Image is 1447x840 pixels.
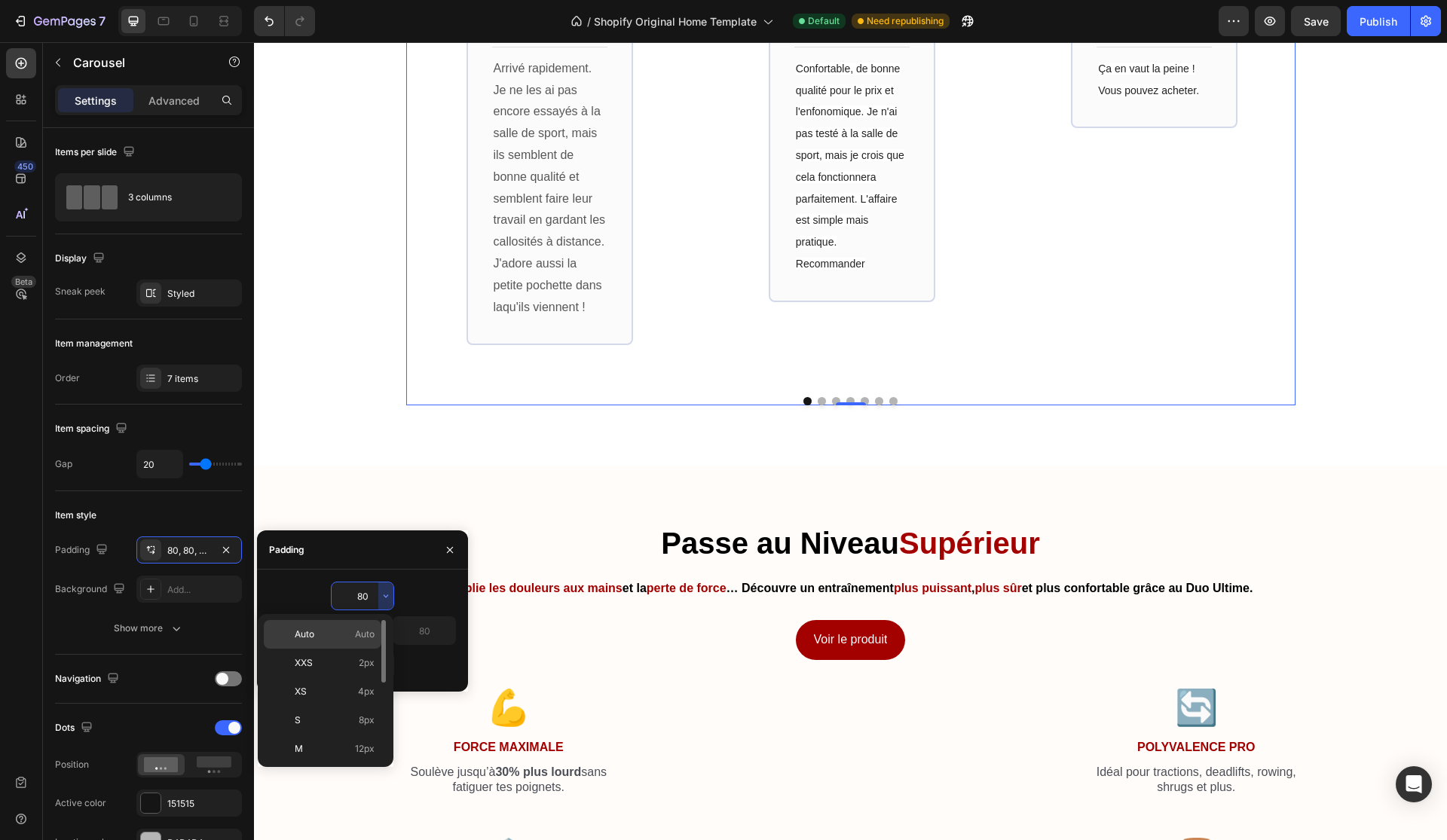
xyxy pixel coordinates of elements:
[359,713,375,727] span: 8px
[254,6,315,36] div: Undo/Redo
[359,656,375,670] span: 2px
[393,617,455,644] input: Auto
[55,540,111,561] div: Padding
[254,42,1447,840] iframe: Design area
[358,685,375,698] span: 4px
[1347,6,1410,36] button: Publish
[587,14,591,29] span: /
[14,160,36,173] div: 450
[369,539,393,552] strong: et la
[549,355,558,363] button: Dot
[73,53,201,72] p: Carousel
[167,372,238,386] div: 7 items
[621,355,629,363] button: Dot
[1304,15,1329,28] span: Save
[145,642,366,690] h2: 💪
[55,796,106,810] div: Active color
[137,451,182,478] input: Auto
[295,656,313,670] span: XXS
[55,457,72,471] div: Gap
[355,628,375,641] span: Auto
[167,797,238,811] div: 151515
[194,539,369,552] strong: Oublie les douleurs aux mains
[167,287,238,301] div: Styled
[645,484,786,518] strong: Supérieur
[167,583,238,597] div: Add...
[55,718,96,738] div: Dots
[542,578,652,618] a: Voir le produit
[1360,14,1397,29] div: Publish
[836,642,1049,690] h2: 🔄
[295,685,307,698] span: XS
[393,539,473,552] strong: perte de force
[867,14,944,28] span: Need republishing
[594,14,757,29] span: Shopify Original Home Template
[768,539,999,552] strong: et plus confortable grâce au Duo Ultime.
[128,180,220,215] div: 3 columns
[148,93,200,108] p: Advanced
[355,742,375,756] span: 12px
[332,582,393,609] input: Auto
[837,722,1048,754] p: Idéal pour tractions, deadlifts, rowing, shrugs et plus.
[55,669,122,689] div: Navigation
[55,142,138,163] div: Items per slide
[55,285,106,298] div: Sneak peek
[564,355,572,363] button: Dot
[55,579,128,600] div: Background
[640,539,717,552] strong: plus puissant
[717,539,720,552] strong: ,
[55,509,96,522] div: Item style
[808,14,840,28] span: Default
[11,276,36,288] div: Beta
[269,543,304,557] div: Padding
[6,6,112,36] button: 7
[295,713,301,727] span: S
[55,419,130,439] div: Item spacing
[55,758,89,771] div: Position
[167,544,211,557] div: 80, 80, 80, 80
[592,355,601,363] button: Dot
[55,249,108,269] div: Display
[295,742,303,756] span: M
[473,539,640,552] strong: … Découvre un entraînement
[75,93,117,108] p: Settings
[635,355,644,363] button: Dot
[114,621,184,636] div: Show more
[99,12,106,30] p: 7
[720,539,767,552] strong: plus sûr
[560,587,634,609] p: Voir le produit
[145,791,366,839] h2: 🛡️
[407,484,645,518] strong: Passe au Niveau
[146,722,364,754] p: Soulève jusqu’à sans fatiguer tes poignets.
[836,791,1049,839] h2: ⏳
[55,371,80,385] div: Order
[883,698,1001,711] strong: Polyvalence Pro
[241,723,327,736] strong: 30% plus lourd
[295,628,314,641] span: Auto
[55,337,133,350] div: Item management
[1396,766,1432,802] div: Open Intercom Messenger
[1291,6,1341,36] button: Save
[200,698,310,711] strong: Force Maximale
[55,615,242,642] button: Show more
[607,355,615,363] button: Dot
[578,355,586,363] button: Dot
